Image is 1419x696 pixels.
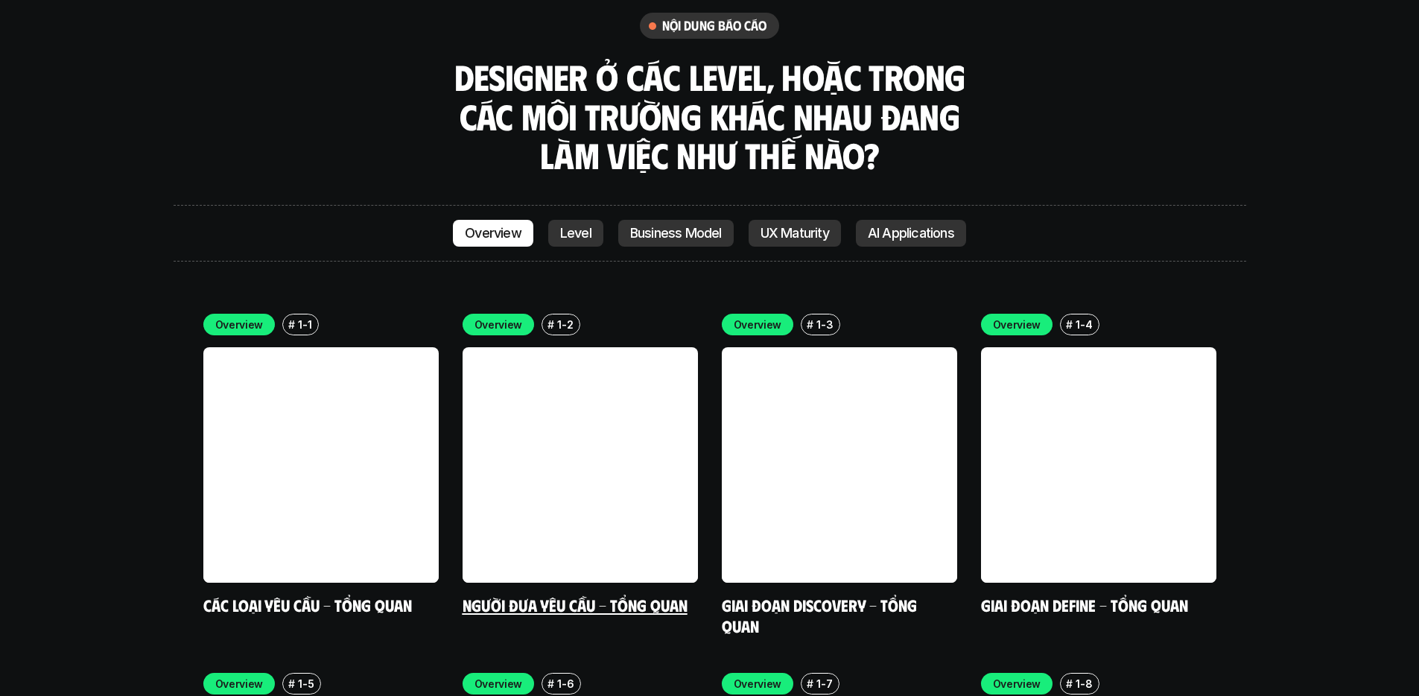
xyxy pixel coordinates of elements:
[215,317,264,332] p: Overview
[474,676,523,692] p: Overview
[722,595,921,636] a: Giai đoạn Discovery - Tổng quan
[816,317,833,332] p: 1-3
[1076,676,1092,692] p: 1-8
[761,226,829,241] p: UX Maturity
[547,319,554,330] h6: #
[474,317,523,332] p: Overview
[298,317,311,332] p: 1-1
[630,226,722,241] p: Business Model
[560,226,591,241] p: Level
[856,220,966,247] a: AI Applications
[298,676,314,692] p: 1-5
[1076,317,1092,332] p: 1-4
[662,17,767,34] h6: nội dung báo cáo
[548,220,603,247] a: Level
[807,319,813,330] h6: #
[1066,319,1073,330] h6: #
[215,676,264,692] p: Overview
[807,678,813,689] h6: #
[449,57,971,175] h3: Designer ở các level, hoặc trong các môi trường khác nhau đang làm việc như thế nào?
[557,676,574,692] p: 1-6
[465,226,521,241] p: Overview
[993,676,1041,692] p: Overview
[463,595,688,615] a: Người đưa yêu cầu - Tổng quan
[557,317,573,332] p: 1-2
[453,220,533,247] a: Overview
[734,317,782,332] p: Overview
[993,317,1041,332] p: Overview
[868,226,954,241] p: AI Applications
[288,319,295,330] h6: #
[547,678,554,689] h6: #
[203,595,412,615] a: Các loại yêu cầu - Tổng quan
[618,220,734,247] a: Business Model
[981,595,1188,615] a: Giai đoạn Define - Tổng quan
[816,676,832,692] p: 1-7
[749,220,841,247] a: UX Maturity
[734,676,782,692] p: Overview
[288,678,295,689] h6: #
[1066,678,1073,689] h6: #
